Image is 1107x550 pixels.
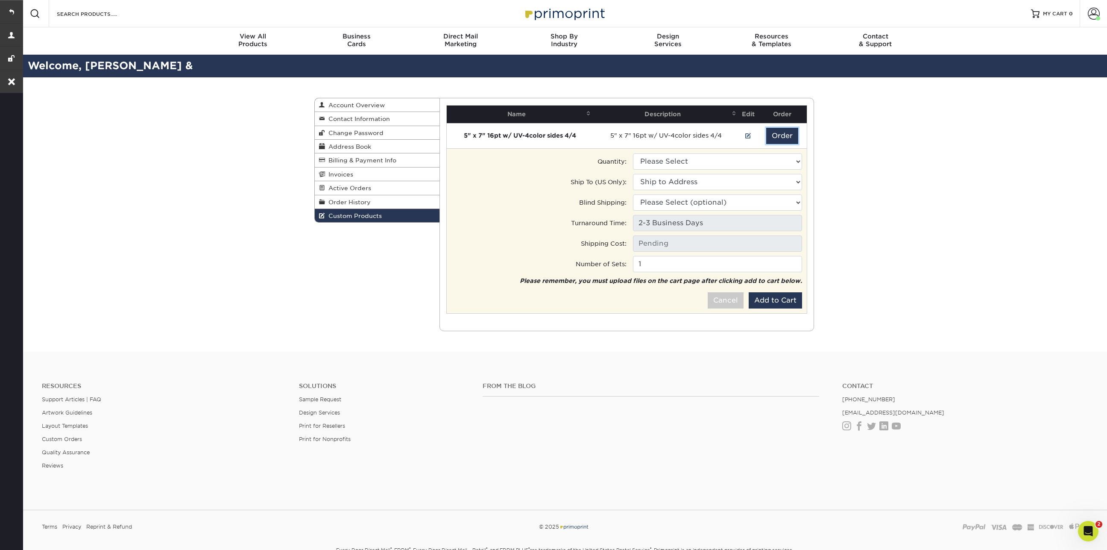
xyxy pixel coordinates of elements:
span: Billing & Payment Info [325,157,396,164]
span: Contact [823,32,927,40]
h4: From the Blog [483,382,820,390]
a: Order History [315,195,439,209]
a: Layout Templates [42,423,88,429]
label: Quantity: [597,157,627,166]
a: Reprint & Refund [86,521,132,533]
span: Shop By [512,32,616,40]
a: DesignServices [616,27,720,55]
td: 5" x 7" 16pt w/ UV-4color sides 4/4 [593,123,739,148]
button: Cancel [708,292,744,309]
input: SEARCH PRODUCTS..... [56,9,139,19]
a: Invoices [315,168,439,181]
span: 0 [1069,11,1073,17]
a: Resources& Templates [720,27,823,55]
span: Invoices [325,171,353,178]
div: & Templates [720,32,823,48]
span: Account Overview [325,102,385,109]
label: Blind Shipping: [579,198,627,207]
a: Artwork Guidelines [42,409,92,416]
img: Primoprint [559,524,589,530]
span: 2 [1095,521,1102,528]
a: Print for Resellers [299,423,345,429]
span: Business [305,32,409,40]
div: Industry [512,32,616,48]
iframe: Intercom live chat [1078,521,1098,541]
th: Edit [739,106,758,123]
th: Name [447,106,593,123]
a: Custom Products [315,209,439,222]
span: Active Orders [325,185,371,191]
a: Account Overview [315,98,439,112]
th: Order [758,106,807,123]
span: Order History [325,199,371,206]
span: Address Book [325,143,371,150]
a: Contact [842,382,1086,390]
div: Marketing [409,32,512,48]
a: Print for Nonprofits [299,436,351,442]
a: [EMAIL_ADDRESS][DOMAIN_NAME] [842,409,944,416]
span: Design [616,32,720,40]
em: Please remember, you must upload files on the cart page after clicking add to cart below. [520,277,802,284]
span: Resources [720,32,823,40]
a: Quality Assurance [42,449,90,456]
img: Primoprint [521,4,607,23]
span: Contact Information [325,115,390,122]
a: BusinessCards [305,27,409,55]
h4: Solutions [299,382,470,390]
a: Privacy [62,521,81,533]
a: Sample Request [299,396,341,403]
a: Active Orders [315,181,439,195]
a: Address Book [315,140,439,153]
label: Shipping Cost: [581,239,627,248]
span: Direct Mail [409,32,512,40]
div: Services [616,32,720,48]
a: Billing & Payment Info [315,153,439,167]
label: Ship To (US Only): [571,177,627,186]
span: MY CART [1043,10,1067,18]
a: Reviews [42,462,63,469]
a: Support Articles | FAQ [42,396,101,403]
a: Shop ByIndustry [512,27,616,55]
a: Design Services [299,409,340,416]
div: Products [201,32,305,48]
button: Add to Cart [749,292,802,309]
h2: Welcome, [PERSON_NAME] & [21,58,1107,74]
a: Contact Information [315,112,439,126]
a: [PHONE_NUMBER] [842,396,895,403]
div: Cards [305,32,409,48]
label: Number of Sets: [576,259,627,268]
a: Custom Orders [42,436,82,442]
h4: Resources [42,382,286,390]
span: Custom Products [325,212,382,219]
a: Direct MailMarketing [409,27,512,55]
label: Turnaround Time: [571,218,627,227]
a: Change Password [315,126,439,140]
strong: 5" x 7" 16pt w/ UV-4color sides 4/4 [464,132,576,139]
div: & Support [823,32,927,48]
div: © 2025 [388,521,740,533]
span: View All [201,32,305,40]
a: View AllProducts [201,27,305,55]
input: Pending [633,235,802,252]
button: Order [766,128,798,144]
a: Contact& Support [823,27,927,55]
th: Description [593,106,739,123]
span: Change Password [325,129,384,136]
